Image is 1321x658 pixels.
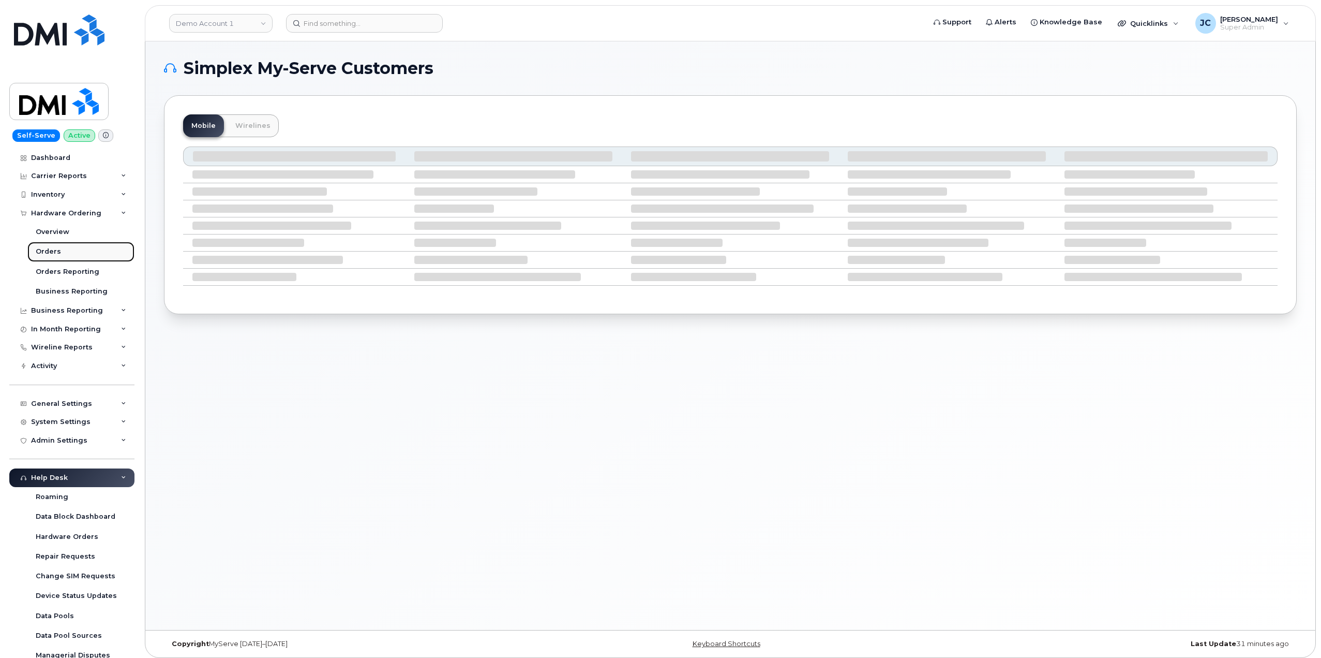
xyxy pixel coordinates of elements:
[184,61,433,76] span: Simplex My-Serve Customers
[164,640,542,648] div: MyServe [DATE]–[DATE]
[919,640,1297,648] div: 31 minutes ago
[227,114,279,137] a: Wirelines
[1191,640,1236,648] strong: Last Update
[172,640,209,648] strong: Copyright
[693,640,760,648] a: Keyboard Shortcuts
[183,114,224,137] a: Mobile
